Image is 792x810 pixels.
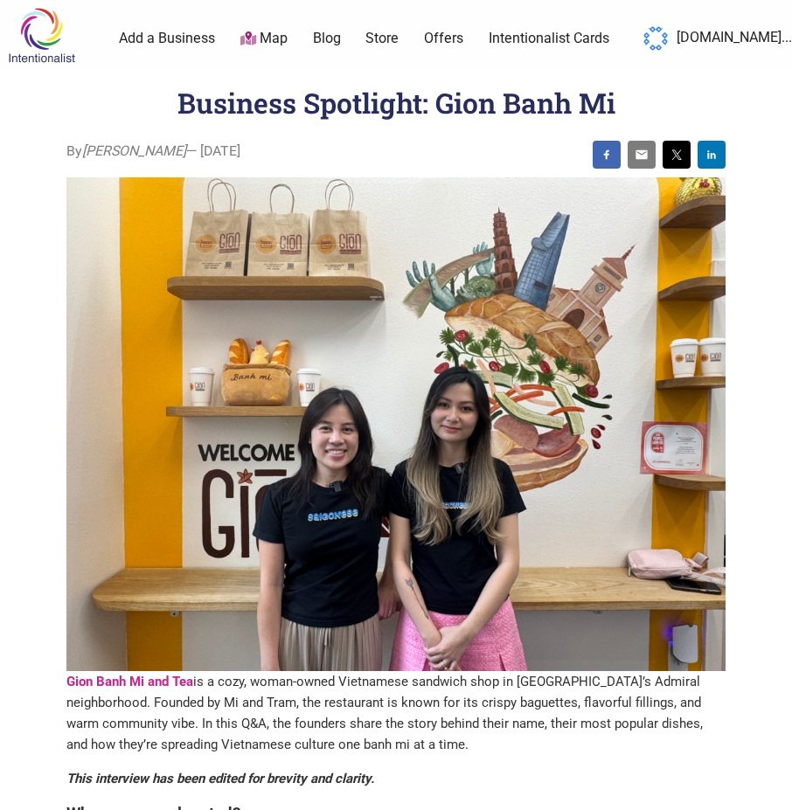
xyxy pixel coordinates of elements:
a: Gion Banh Mi and Tea [66,674,193,689]
a: Map [240,29,288,49]
em: This interview has been edited for brevity and clarity. [66,771,374,786]
p: is a cozy, woman-owned Vietnamese sandwich shop in [GEOGRAPHIC_DATA]’s Admiral neighborhood. Foun... [66,671,726,755]
span: By — [DATE] [66,141,240,162]
a: Add a Business [119,29,215,48]
a: Store [365,29,399,48]
a: Blog [313,29,341,48]
img: facebook sharing button [600,148,614,162]
h1: Business Spotlight: Gion Banh Mi [177,85,615,121]
a: Intentionalist Cards [489,29,609,48]
img: email sharing button [635,148,649,162]
i: [PERSON_NAME] [82,142,186,159]
a: [DOMAIN_NAME]... [635,23,790,54]
img: twitter sharing button [670,148,684,162]
img: linkedin sharing button [705,148,719,162]
a: Offers [424,29,463,48]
